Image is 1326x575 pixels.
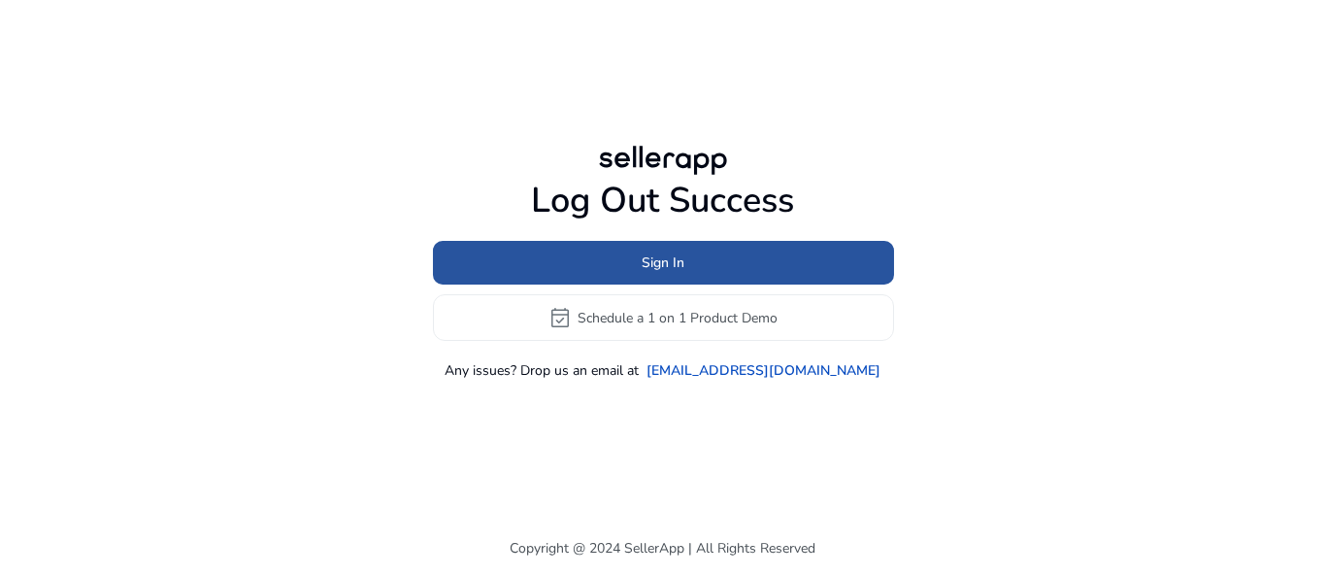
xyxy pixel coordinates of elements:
a: [EMAIL_ADDRESS][DOMAIN_NAME] [647,360,881,381]
p: Any issues? Drop us an email at [446,360,640,381]
span: event_available [548,306,572,329]
button: Sign In [433,241,894,285]
button: event_availableSchedule a 1 on 1 Product Demo [433,294,894,341]
span: Sign In [642,253,684,273]
h1: Log Out Success [433,180,894,221]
